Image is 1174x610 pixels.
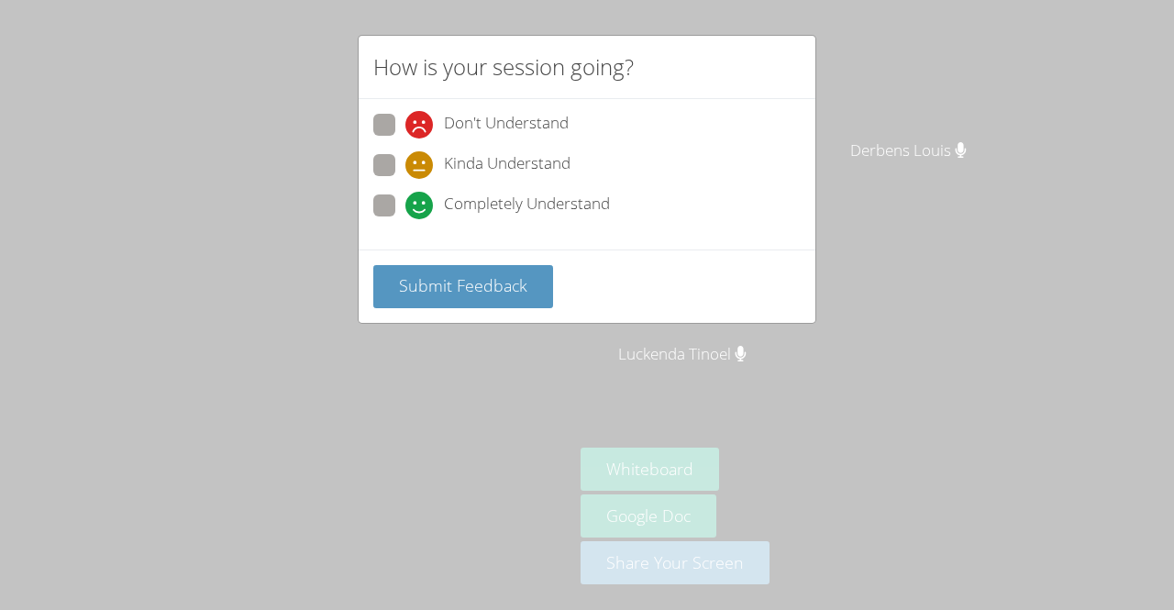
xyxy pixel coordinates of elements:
[444,111,569,139] span: Don't Understand
[373,265,553,308] button: Submit Feedback
[444,151,570,179] span: Kinda Understand
[399,274,527,296] span: Submit Feedback
[444,192,610,219] span: Completely Understand
[373,50,634,83] h2: How is your session going?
